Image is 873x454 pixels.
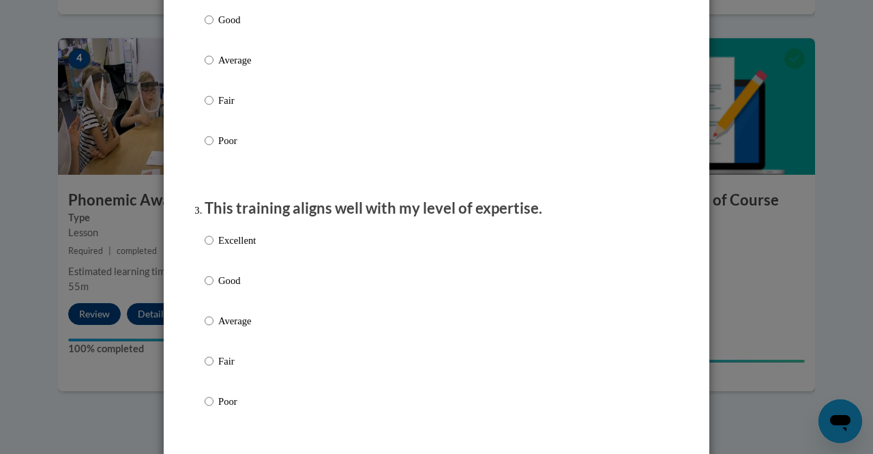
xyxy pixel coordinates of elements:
input: Poor [205,133,213,148]
p: Fair [218,93,256,108]
input: Good [205,273,213,288]
input: Average [205,53,213,68]
input: Fair [205,93,213,108]
p: This training aligns well with my level of expertise. [205,198,668,219]
p: Poor [218,133,256,148]
p: Good [218,12,256,27]
input: Fair [205,354,213,369]
input: Good [205,12,213,27]
input: Poor [205,394,213,409]
p: Average [218,313,256,328]
input: Average [205,313,213,328]
p: Poor [218,394,256,409]
p: Excellent [218,233,256,248]
p: Fair [218,354,256,369]
p: Good [218,273,256,288]
input: Excellent [205,233,213,248]
p: Average [218,53,256,68]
